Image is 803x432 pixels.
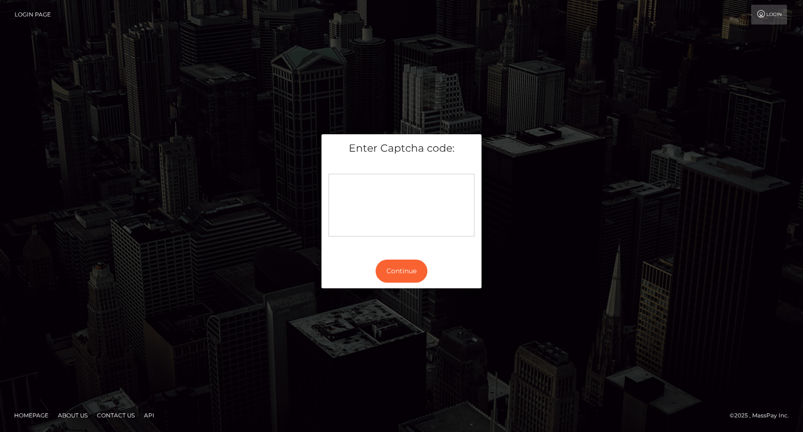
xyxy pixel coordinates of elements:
[329,174,474,236] div: Captcha widget loading...
[93,408,138,423] a: Contact Us
[730,410,796,421] div: © 2025 , MassPay Inc.
[751,5,787,24] a: Login
[140,408,158,423] a: API
[54,408,91,423] a: About Us
[15,5,51,24] a: Login Page
[329,141,474,156] h5: Enter Captcha code:
[376,260,427,283] button: Continue
[10,408,52,423] a: Homepage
